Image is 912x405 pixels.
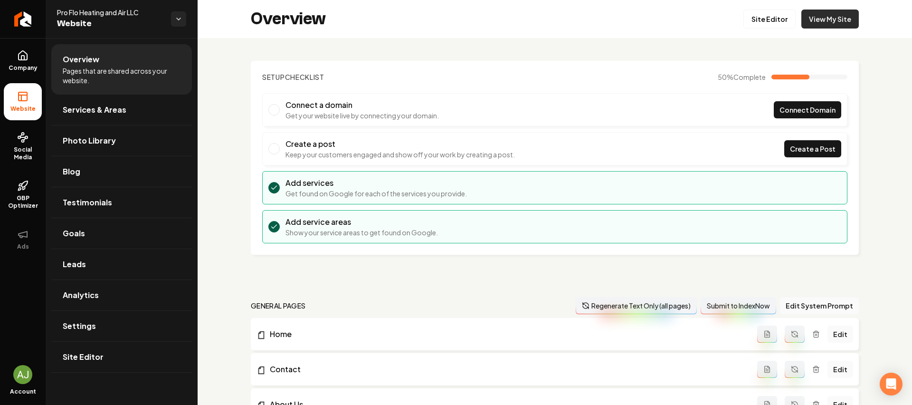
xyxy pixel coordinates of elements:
[63,54,99,65] span: Overview
[285,150,515,159] p: Keep your customers engaged and show off your work by creating a post.
[285,99,439,111] h3: Connect a domain
[10,388,36,395] span: Account
[51,249,192,280] a: Leads
[13,243,33,251] span: Ads
[880,373,902,395] div: Open Intercom Messenger
[51,280,192,310] a: Analytics
[576,297,697,314] button: Regenerate Text Only (all pages)
[51,342,192,372] a: Site Editor
[285,111,439,120] p: Get your website live by connecting your domain.
[51,187,192,218] a: Testimonials
[285,216,438,228] h3: Add service areas
[4,194,42,210] span: GBP Optimizer
[718,72,766,82] span: 50 %
[63,166,80,177] span: Blog
[63,66,180,85] span: Pages that are shared across your website.
[63,197,112,208] span: Testimonials
[285,228,438,237] p: Show your service areas to get found on Google.
[733,73,766,81] span: Complete
[63,351,104,363] span: Site Editor
[779,105,836,115] span: Connect Domain
[774,101,841,118] a: Connect Domain
[757,326,777,343] button: Add admin page prompt
[251,301,306,310] h2: general pages
[285,189,467,198] p: Get found on Google for each of the services you provide.
[63,259,86,270] span: Leads
[4,173,42,217] a: GBP Optimizer
[57,17,163,30] span: Website
[5,64,41,72] span: Company
[4,42,42,79] a: Company
[757,361,777,378] button: Add admin page prompt
[827,361,853,378] a: Edit
[63,228,85,239] span: Goals
[784,140,841,157] a: Create a Post
[13,365,32,384] button: Open user button
[256,328,757,340] a: Home
[51,311,192,341] a: Settings
[262,72,324,82] h2: Checklist
[801,10,859,29] a: View My Site
[63,104,126,116] span: Services & Areas
[51,95,192,125] a: Services & Areas
[51,218,192,249] a: Goals
[790,144,836,154] span: Create a Post
[743,10,796,29] a: Site Editor
[262,73,285,81] span: Setup
[251,10,326,29] h2: Overview
[51,156,192,187] a: Blog
[701,297,776,314] button: Submit to IndexNow
[63,135,116,146] span: Photo Library
[7,105,39,113] span: Website
[63,289,99,301] span: Analytics
[63,320,96,332] span: Settings
[256,364,757,375] a: Contact
[285,138,515,150] h3: Create a post
[4,146,42,161] span: Social Media
[4,124,42,169] a: Social Media
[285,177,467,189] h3: Add services
[57,8,163,17] span: Pro Flo Heating and Air LLC
[51,125,192,156] a: Photo Library
[4,221,42,258] button: Ads
[13,365,32,384] img: AJ Nimeh
[14,11,32,27] img: Rebolt Logo
[780,297,859,314] button: Edit System Prompt
[827,326,853,343] a: Edit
